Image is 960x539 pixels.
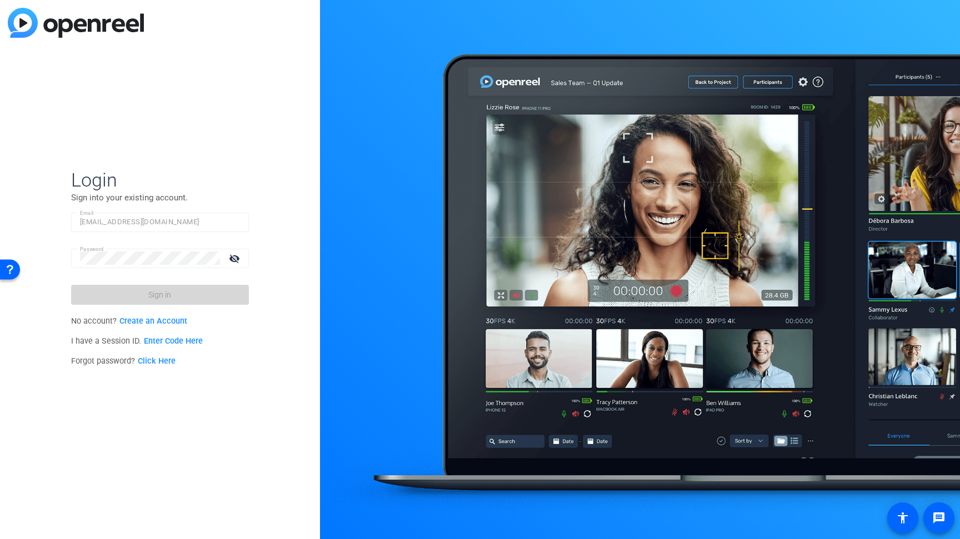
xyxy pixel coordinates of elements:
a: Click Here [138,356,176,366]
span: No account? [71,316,187,326]
img: blue-gradient.svg [8,8,144,38]
mat-icon: message [932,511,946,525]
mat-label: Email [80,210,94,216]
mat-label: Password [80,246,104,252]
input: Enter Email Address [80,215,240,229]
p: Sign into your existing account. [71,192,249,204]
span: Forgot password? [71,356,176,366]
a: Enter Code Here [144,336,203,346]
span: I have a Session ID. [71,336,203,346]
mat-icon: visibility_off [222,250,249,266]
a: Create an Account [119,316,187,326]
mat-icon: accessibility [896,511,909,525]
span: Login [71,168,249,192]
